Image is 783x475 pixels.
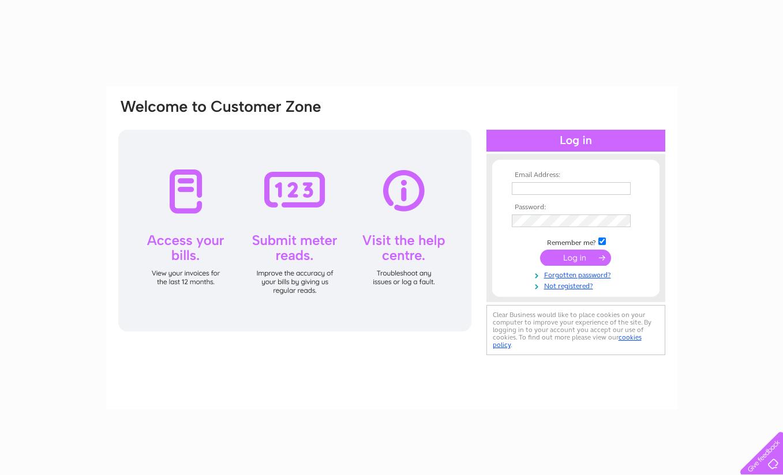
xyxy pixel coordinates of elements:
th: Email Address: [509,171,643,179]
th: Password: [509,203,643,212]
input: Submit [540,250,611,266]
a: cookies policy [493,333,642,349]
td: Remember me? [509,236,643,247]
a: Not registered? [512,280,643,291]
a: Forgotten password? [512,269,643,280]
div: Clear Business would like to place cookies on your computer to improve your experience of the sit... [486,305,665,355]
